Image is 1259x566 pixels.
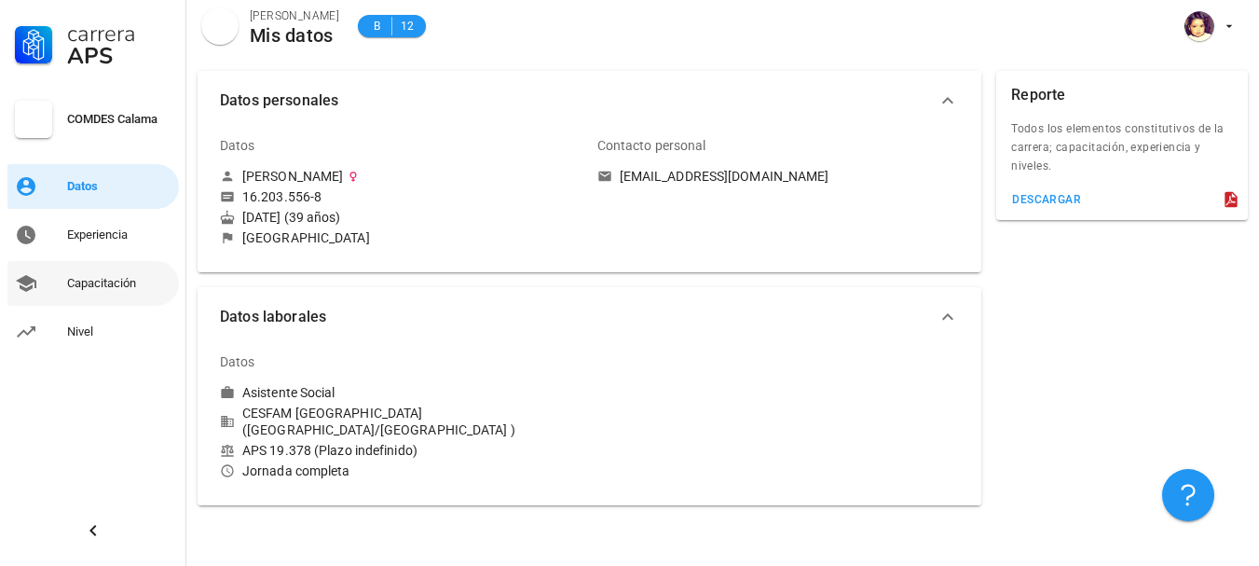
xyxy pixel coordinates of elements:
[996,119,1248,186] div: Todos los elementos constitutivos de la carrera; capacitación, experiencia y niveles.
[7,310,179,354] a: Nivel
[198,287,981,347] button: Datos laborales
[1184,11,1214,41] div: avatar
[201,7,239,45] div: avatar
[220,123,255,168] div: Datos
[597,123,706,168] div: Contacto personal
[1004,186,1088,213] button: descargar
[620,168,829,185] div: [EMAIL_ADDRESS][DOMAIN_NAME]
[67,112,171,127] div: COMDES Calama
[67,45,171,67] div: APS
[198,71,981,131] button: Datos personales
[67,22,171,45] div: Carrera
[220,442,582,459] div: APS 19.378 (Plazo indefinido)
[67,179,171,194] div: Datos
[67,324,171,339] div: Nivel
[7,261,179,306] a: Capacitación
[242,188,322,205] div: 16.203.556-8
[220,304,937,330] span: Datos laborales
[1011,193,1081,206] div: descargar
[369,17,384,35] span: B
[67,276,171,291] div: Capacitación
[7,164,179,209] a: Datos
[250,25,339,46] div: Mis datos
[1011,71,1065,119] div: Reporte
[242,229,370,246] div: [GEOGRAPHIC_DATA]
[67,228,171,242] div: Experiencia
[7,213,179,257] a: Experiencia
[400,17,415,35] span: 12
[242,384,335,401] div: Asistente Social
[242,168,343,185] div: [PERSON_NAME]
[220,462,582,479] div: Jornada completa
[597,168,960,185] a: [EMAIL_ADDRESS][DOMAIN_NAME]
[250,7,339,25] div: [PERSON_NAME]
[220,339,255,384] div: Datos
[220,88,937,114] span: Datos personales
[220,405,582,438] div: CESFAM [GEOGRAPHIC_DATA] ([GEOGRAPHIC_DATA]/[GEOGRAPHIC_DATA] )
[220,209,582,226] div: [DATE] (39 años)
